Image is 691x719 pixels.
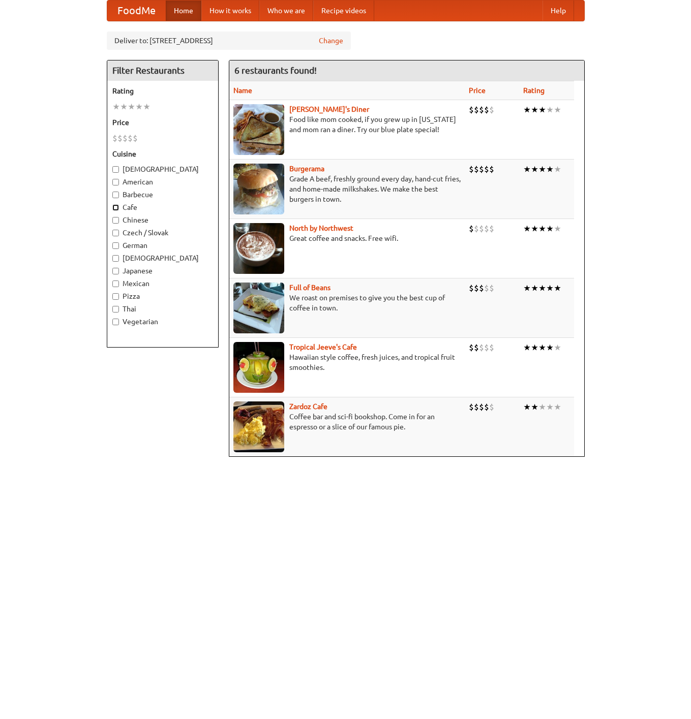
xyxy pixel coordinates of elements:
[469,401,474,413] li: $
[112,149,213,159] h5: Cuisine
[117,133,123,144] li: $
[233,401,284,452] img: zardoz.jpg
[112,204,119,211] input: Cafe
[112,192,119,198] input: Barbecue
[112,291,213,301] label: Pizza
[123,133,128,144] li: $
[531,164,538,175] li: ★
[112,240,213,251] label: German
[233,352,461,372] p: Hawaiian style coffee, fresh juices, and tropical fruit smoothies.
[128,133,133,144] li: $
[479,342,484,353] li: $
[554,401,561,413] li: ★
[112,319,119,325] input: Vegetarian
[112,268,119,274] input: Japanese
[489,104,494,115] li: $
[112,280,119,287] input: Mexican
[546,342,554,353] li: ★
[259,1,313,21] a: Who we are
[531,283,538,294] li: ★
[484,223,489,234] li: $
[523,104,531,115] li: ★
[531,223,538,234] li: ★
[531,104,538,115] li: ★
[112,117,213,128] h5: Price
[112,215,213,225] label: Chinese
[289,165,324,173] a: Burgerama
[484,283,489,294] li: $
[546,401,554,413] li: ★
[489,164,494,175] li: $
[112,217,119,224] input: Chinese
[484,342,489,353] li: $
[484,164,489,175] li: $
[469,223,474,234] li: $
[489,223,494,234] li: $
[484,401,489,413] li: $
[133,133,138,144] li: $
[489,401,494,413] li: $
[479,401,484,413] li: $
[538,223,546,234] li: ★
[523,283,531,294] li: ★
[489,283,494,294] li: $
[166,1,201,21] a: Home
[112,86,213,96] h5: Rating
[479,164,484,175] li: $
[538,104,546,115] li: ★
[112,230,119,236] input: Czech / Slovak
[233,114,461,135] p: Food like mom cooked, if you grew up in [US_STATE] and mom ran a diner. Try our blue plate special!
[531,342,538,353] li: ★
[469,104,474,115] li: $
[538,401,546,413] li: ★
[289,105,369,113] a: [PERSON_NAME]'s Diner
[479,223,484,234] li: $
[554,342,561,353] li: ★
[135,101,143,112] li: ★
[523,342,531,353] li: ★
[112,242,119,249] input: German
[469,342,474,353] li: $
[289,343,357,351] a: Tropical Jeeve's Cafe
[313,1,374,21] a: Recipe videos
[469,164,474,175] li: $
[112,166,119,173] input: [DEMOGRAPHIC_DATA]
[233,86,252,95] a: Name
[523,401,531,413] li: ★
[289,402,327,411] a: Zardoz Cafe
[112,255,119,262] input: [DEMOGRAPHIC_DATA]
[120,101,128,112] li: ★
[479,104,484,115] li: $
[546,223,554,234] li: ★
[479,283,484,294] li: $
[112,190,213,200] label: Barbecue
[289,224,353,232] b: North by Northwest
[554,223,561,234] li: ★
[233,283,284,333] img: beans.jpg
[554,164,561,175] li: ★
[484,104,489,115] li: $
[112,293,119,300] input: Pizza
[112,228,213,238] label: Czech / Slovak
[112,278,213,289] label: Mexican
[319,36,343,46] a: Change
[538,283,546,294] li: ★
[538,342,546,353] li: ★
[474,104,479,115] li: $
[474,283,479,294] li: $
[112,164,213,174] label: [DEMOGRAPHIC_DATA]
[543,1,574,21] a: Help
[107,1,166,21] a: FoodMe
[112,266,213,276] label: Japanese
[546,104,554,115] li: ★
[554,104,561,115] li: ★
[554,283,561,294] li: ★
[531,401,538,413] li: ★
[201,1,259,21] a: How it works
[474,223,479,234] li: $
[474,401,479,413] li: $
[112,253,213,263] label: [DEMOGRAPHIC_DATA]
[469,86,486,95] a: Price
